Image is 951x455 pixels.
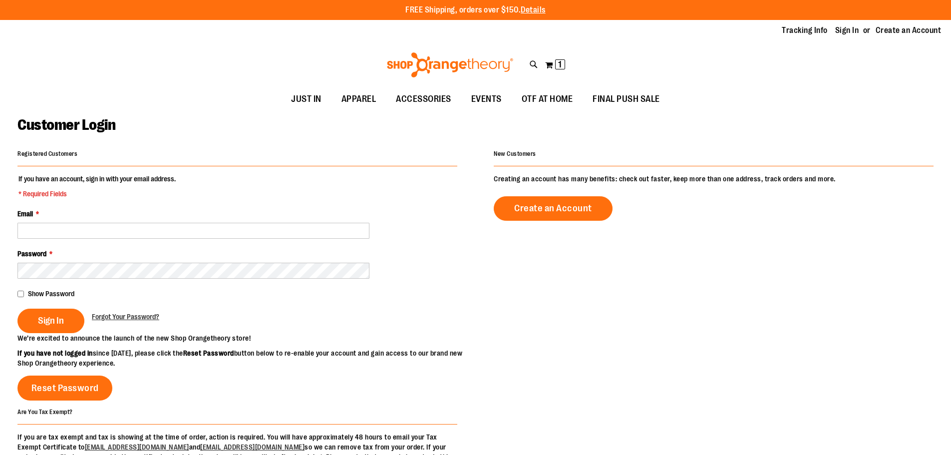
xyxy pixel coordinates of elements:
[17,333,476,343] p: We’re excited to announce the launch of the new Shop Orangetheory store!
[17,309,84,333] button: Sign In
[17,376,112,401] a: Reset Password
[835,25,859,36] a: Sign In
[331,88,386,111] a: APPAREL
[17,116,115,133] span: Customer Login
[494,150,536,157] strong: New Customers
[583,88,670,111] a: FINAL PUSH SALE
[512,88,583,111] a: OTF AT HOME
[514,203,592,214] span: Create an Account
[385,52,515,77] img: Shop Orangetheory
[291,88,321,110] span: JUST IN
[558,59,562,69] span: 1
[17,174,177,199] legend: If you have an account, sign in with your email address.
[17,348,476,368] p: since [DATE], please click the button below to re-enable your account and gain access to our bran...
[28,290,74,298] span: Show Password
[17,349,93,357] strong: If you have not logged in
[386,88,461,111] a: ACCESSORIES
[396,88,451,110] span: ACCESSORIES
[461,88,512,111] a: EVENTS
[782,25,828,36] a: Tracking Info
[18,189,176,199] span: * Required Fields
[494,174,934,184] p: Creating an account has many benefits: check out faster, keep more than one address, track orders...
[17,408,73,415] strong: Are You Tax Exempt?
[341,88,376,110] span: APPAREL
[521,5,546,14] a: Details
[17,210,33,218] span: Email
[471,88,502,110] span: EVENTS
[17,250,46,258] span: Password
[200,443,305,451] a: [EMAIL_ADDRESS][DOMAIN_NAME]
[31,383,99,394] span: Reset Password
[281,88,331,111] a: JUST IN
[92,312,159,322] a: Forgot Your Password?
[876,25,942,36] a: Create an Account
[522,88,573,110] span: OTF AT HOME
[183,349,234,357] strong: Reset Password
[494,196,613,221] a: Create an Account
[593,88,660,110] span: FINAL PUSH SALE
[85,443,189,451] a: [EMAIL_ADDRESS][DOMAIN_NAME]
[92,313,159,321] span: Forgot Your Password?
[38,315,64,326] span: Sign In
[405,4,546,16] p: FREE Shipping, orders over $150.
[17,150,77,157] strong: Registered Customers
